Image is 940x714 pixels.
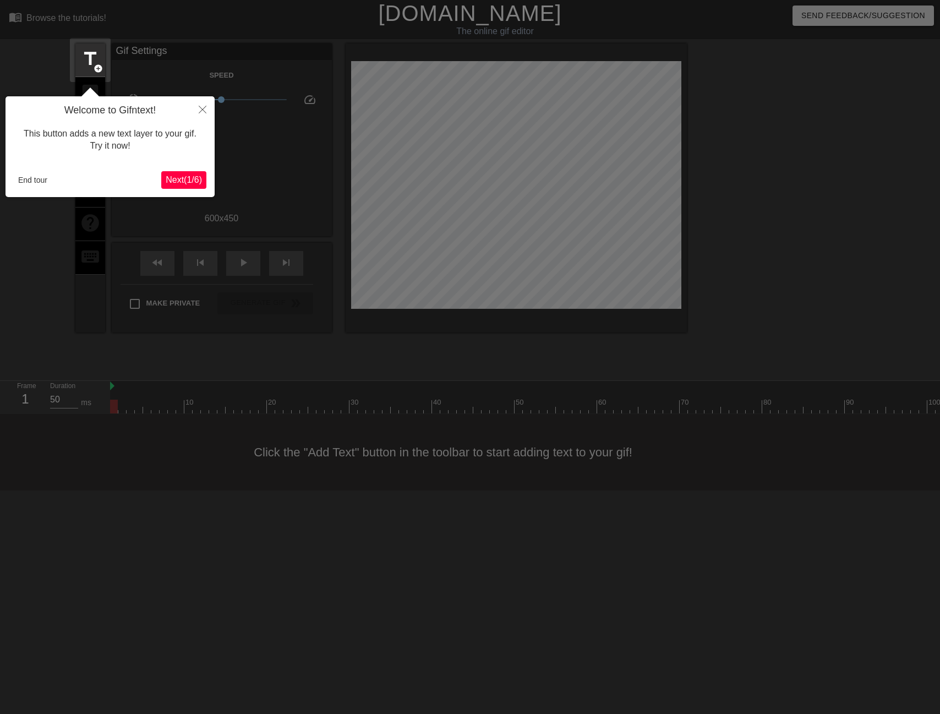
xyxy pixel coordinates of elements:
[14,105,206,117] h4: Welcome to Gifntext!
[14,117,206,163] div: This button adds a new text layer to your gif. Try it now!
[190,96,215,122] button: Close
[14,172,52,188] button: End tour
[166,175,202,184] span: Next ( 1 / 6 )
[161,171,206,189] button: Next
